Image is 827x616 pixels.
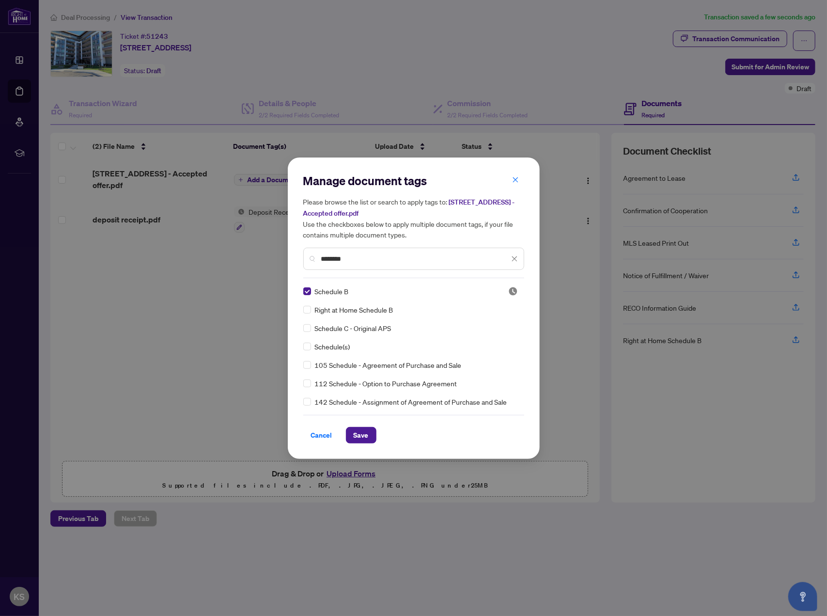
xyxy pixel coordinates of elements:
span: 112 Schedule - Option to Purchase Agreement [315,378,457,389]
button: Cancel [303,427,340,443]
span: Cancel [311,427,332,443]
span: 142 Schedule - Assignment of Agreement of Purchase and Sale [315,396,507,407]
h5: Please browse the list or search to apply tags to: Use the checkboxes below to apply multiple doc... [303,196,524,240]
span: close [511,255,518,262]
span: 105 Schedule - Agreement of Purchase and Sale [315,360,462,370]
span: close [512,176,519,183]
span: Pending Review [508,286,518,296]
span: Right at Home Schedule B [315,304,393,315]
span: Schedule C - Original APS [315,323,391,333]
span: [STREET_ADDRESS] - Accepted offer.pdf [303,198,515,218]
span: Save [354,427,369,443]
span: Schedule(s) [315,341,350,352]
button: Save [346,427,376,443]
span: Schedule B [315,286,349,297]
button: Open asap [788,582,817,611]
h2: Manage document tags [303,173,524,189]
img: status [508,286,518,296]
